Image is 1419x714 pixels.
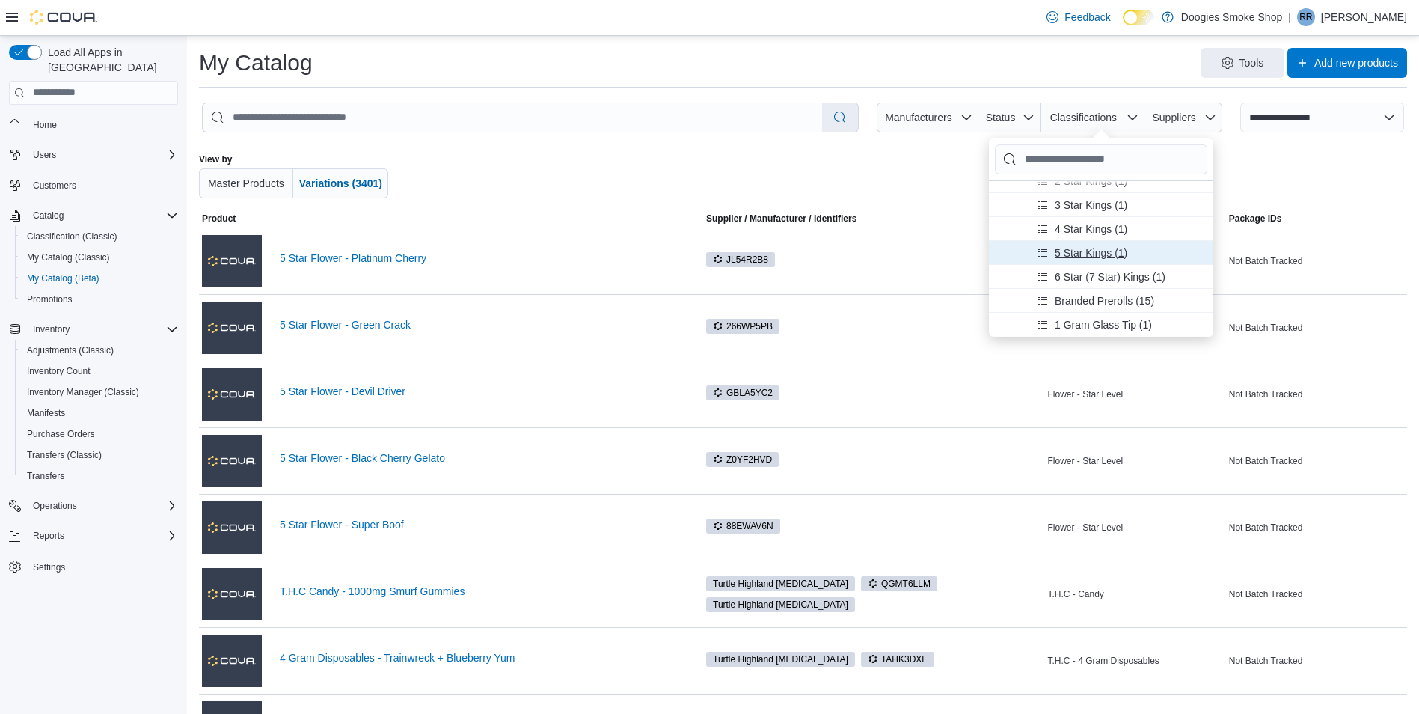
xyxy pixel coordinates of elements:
span: Catalog [27,207,178,225]
span: Operations [27,497,178,515]
span: Inventory Manager (Classic) [21,383,178,401]
span: Feedback [1064,10,1110,25]
a: Feedback [1041,2,1116,32]
button: Manifests [15,403,184,424]
div: Ryan Redeye [1297,8,1315,26]
li: 3 Star Kings (1) [989,193,1213,217]
span: Transfers [27,470,64,482]
button: Users [27,146,62,164]
a: Promotions [21,290,79,308]
p: Doogies Smoke Shop [1181,8,1282,26]
span: Turtle Highland Cannabinoids [706,576,855,591]
button: 2 Star Kings (1) [1019,168,1133,192]
span: Suppliers [1152,112,1195,123]
a: Classification (Classic) [21,228,123,245]
button: Purchase Orders [15,424,184,445]
button: Customers [3,174,184,196]
button: My Catalog (Beta) [15,268,184,289]
img: 5 Star Flower - Green Crack [202,302,262,354]
span: Catalog [33,210,64,222]
li: 4 Star Kings (1) [989,217,1213,241]
img: 5 Star Flower - Super Boof [202,501,262,554]
button: Reports [27,527,70,545]
button: 4 Star Kings (1) [1019,216,1133,240]
span: Manufacturers [885,112,951,123]
button: Inventory [27,320,76,338]
span: RR [1299,8,1312,26]
button: Inventory Count [15,361,184,382]
a: Transfers [21,467,70,485]
span: Tools [1239,55,1264,70]
img: 5 Star Flower - Platinum Cherry [202,235,262,287]
button: Settings [3,555,184,577]
span: Adjustments (Classic) [27,344,114,356]
a: Home [27,116,63,134]
p: | [1288,8,1291,26]
button: Catalog [27,207,70,225]
a: My Catalog (Beta) [21,269,105,287]
span: Purchase Orders [21,425,178,443]
button: 5 Star Kings (1) [1019,240,1133,264]
label: View by [199,153,232,165]
span: My Catalog (Classic) [21,248,178,266]
button: Catalog [3,205,184,226]
button: Master Products [199,168,293,198]
h1: My Catalog [199,48,313,78]
span: Turtle Highland Cannabinoids [706,652,855,667]
div: Flower - Star Level [1045,385,1226,403]
span: Users [33,149,56,161]
button: 1 Gram Glass Tip (1) [1019,312,1158,336]
button: Transfers (Classic) [15,445,184,466]
span: Dark Mode [1123,25,1124,26]
span: Z0YF2HVD [713,453,772,466]
button: Reports [3,525,184,546]
li: 2 Star Kings (1) [989,169,1213,193]
img: T.H.C Candy - 1000mg Smurf Gummies [202,568,262,620]
span: Manifests [27,407,65,419]
span: Reports [27,527,178,545]
a: Settings [27,558,71,576]
span: QGMT6LLM [868,577,931,591]
div: Not Batch Tracked [1226,585,1407,603]
a: Inventory Manager (Classic) [21,383,145,401]
span: Transfers (Classic) [21,446,178,464]
span: Inventory Count [27,365,91,377]
span: Inventory Count [21,362,178,380]
img: Cova [30,10,97,25]
span: Inventory [33,323,70,335]
span: Inventory Manager (Classic) [27,386,139,398]
span: Variations (3401) [299,177,382,189]
nav: Complex example [9,108,178,617]
li: 5 Star Kings (1) [989,241,1213,265]
li: 1 Gram Glass Tip (1) [989,313,1213,337]
span: Adjustments (Classic) [21,341,178,359]
button: 6 Star (7 Star) Kings (1) [1019,264,1171,288]
span: Classification (Classic) [21,228,178,245]
span: Turtle Highland [MEDICAL_DATA] [713,653,848,666]
a: Inventory Count [21,362,96,380]
span: Reports [33,530,64,542]
span: Settings [33,561,65,573]
span: Classifications [1050,112,1117,123]
div: Not Batch Tracked [1226,452,1407,470]
div: Supplier / Manufacturer / Identifiers [706,213,856,225]
span: Customers [27,176,178,195]
button: Suppliers [1144,103,1222,132]
span: 88EWAV6N [713,519,773,533]
li: Branded Prerolls (15) [989,289,1213,313]
button: Transfers [15,466,184,486]
span: Transfers (Classic) [27,449,102,461]
span: Load All Apps in [GEOGRAPHIC_DATA] [42,45,178,75]
span: Purchase Orders [27,428,95,440]
span: Operations [33,500,77,512]
input: Dark Mode [1123,10,1154,25]
img: 5 Star Flower - Black Cherry Gelato [202,435,262,487]
span: Customers [33,180,76,192]
span: Product [202,213,236,225]
a: Manifests [21,404,71,422]
span: Transfers [21,467,178,485]
span: TAHK3DXF [861,652,934,667]
span: Home [27,115,178,134]
div: Not Batch Tracked [1226,519,1407,537]
button: Variations (3401) [293,168,388,198]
